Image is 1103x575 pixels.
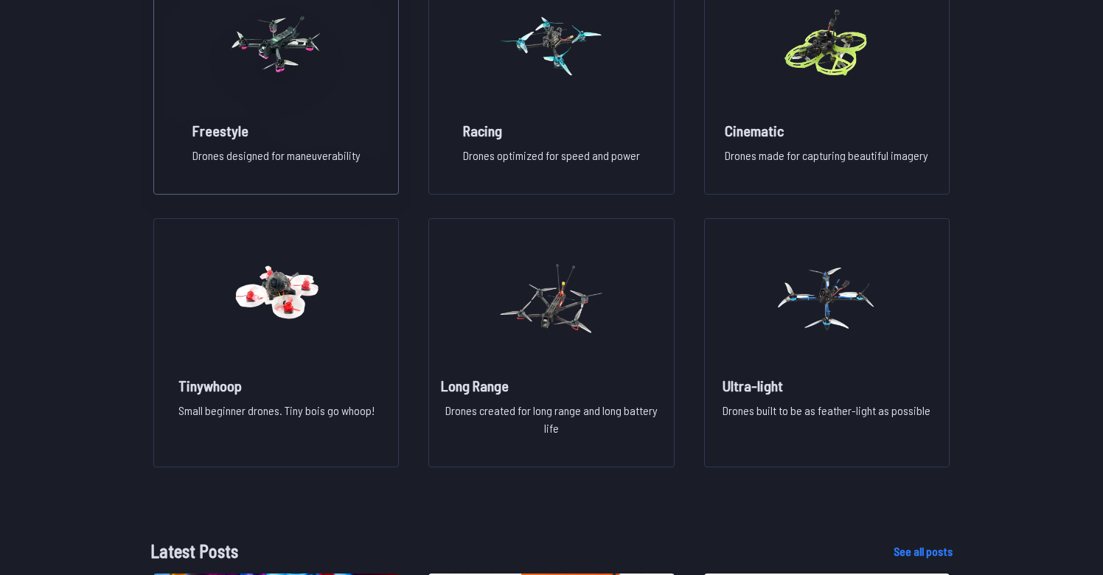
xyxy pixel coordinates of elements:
[725,147,928,176] p: Drones made for capturing beautiful imagery
[773,234,880,363] img: image of category
[704,218,950,467] a: image of categoryUltra-lightDrones built to be as feather-light as possible
[463,147,640,176] p: Drones optimized for speed and power
[498,234,605,363] img: image of category
[894,543,953,560] a: See all posts
[428,218,674,467] a: image of categoryLong RangeDrones created for long range and long battery life
[192,147,361,176] p: Drones designed for maneuverability
[178,402,375,449] p: Small beginner drones. Tiny bois go whoop!
[150,538,870,565] h1: Latest Posts
[153,218,399,467] a: image of categoryTinywhoopSmall beginner drones. Tiny bois go whoop!
[723,375,930,396] h2: Ultra-light
[223,234,330,363] img: image of category
[441,402,661,449] p: Drones created for long range and long battery life
[723,402,930,449] p: Drones built to be as feather-light as possible
[441,375,661,396] h2: Long Range
[192,120,361,141] h2: Freestyle
[178,375,375,396] h2: Tinywhoop
[725,120,928,141] h2: Cinematic
[463,120,640,141] h2: Racing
